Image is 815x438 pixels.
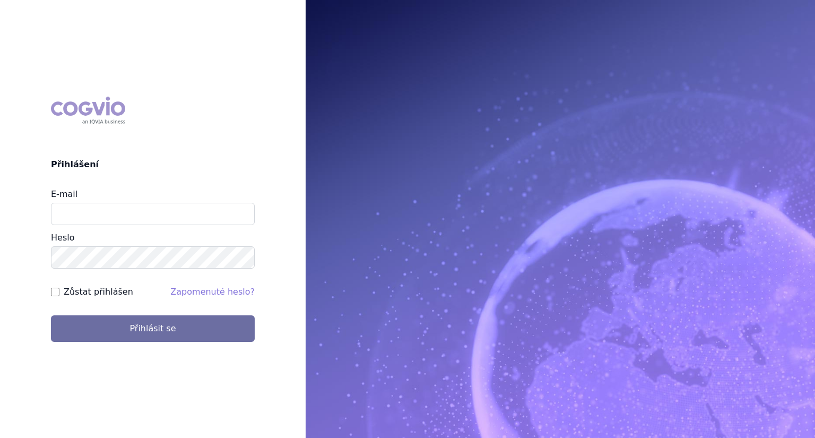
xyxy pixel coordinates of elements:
h2: Přihlášení [51,158,255,171]
div: COGVIO [51,97,125,124]
label: Heslo [51,233,74,243]
label: Zůstat přihlášen [64,286,133,298]
label: E-mail [51,189,77,199]
button: Přihlásit se [51,315,255,342]
a: Zapomenuté heslo? [170,287,255,297]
